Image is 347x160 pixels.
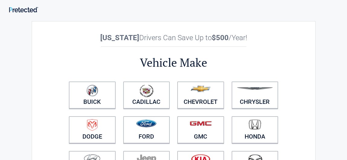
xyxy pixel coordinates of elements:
[69,82,116,109] a: Buick
[69,116,116,143] a: Dodge
[87,119,98,131] img: dodge
[177,116,224,143] a: GMC
[65,55,282,70] h2: Vehicle Make
[232,82,278,109] a: Chrysler
[140,85,153,97] img: cadillac
[232,116,278,143] a: Honda
[123,116,170,143] a: Ford
[86,85,98,97] img: buick
[136,120,156,127] img: ford
[123,82,170,109] a: Cadillac
[100,34,139,42] b: [US_STATE]
[190,121,212,126] img: gmc
[65,34,282,42] h2: Drivers Can Save Up to /Year
[191,85,211,92] img: chevrolet
[236,87,273,90] img: chrysler
[249,119,261,130] img: honda
[212,34,229,42] b: $500
[9,7,38,12] img: Main Logo
[177,82,224,109] a: Chevrolet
